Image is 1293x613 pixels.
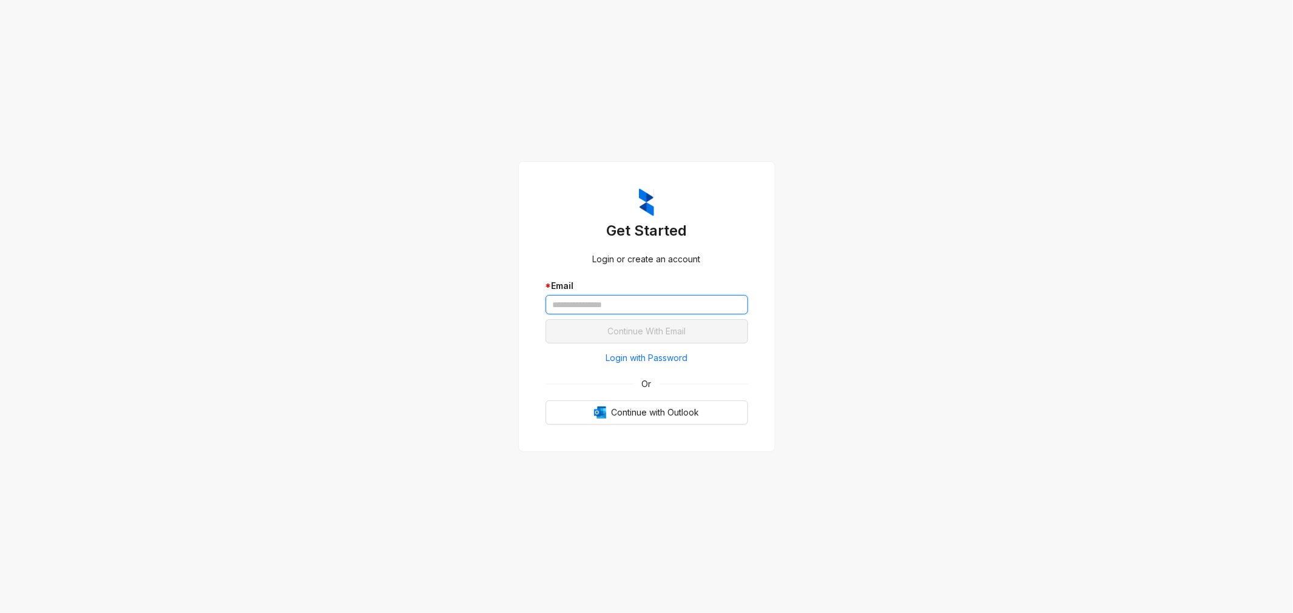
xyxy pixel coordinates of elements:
[546,221,748,240] h3: Get Started
[633,377,660,391] span: Or
[594,406,606,419] img: Outlook
[639,188,654,216] img: ZumaIcon
[606,351,687,365] span: Login with Password
[546,253,748,266] div: Login or create an account
[546,348,748,368] button: Login with Password
[611,406,699,419] span: Continue with Outlook
[546,400,748,425] button: OutlookContinue with Outlook
[546,279,748,293] div: Email
[546,319,748,343] button: Continue With Email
